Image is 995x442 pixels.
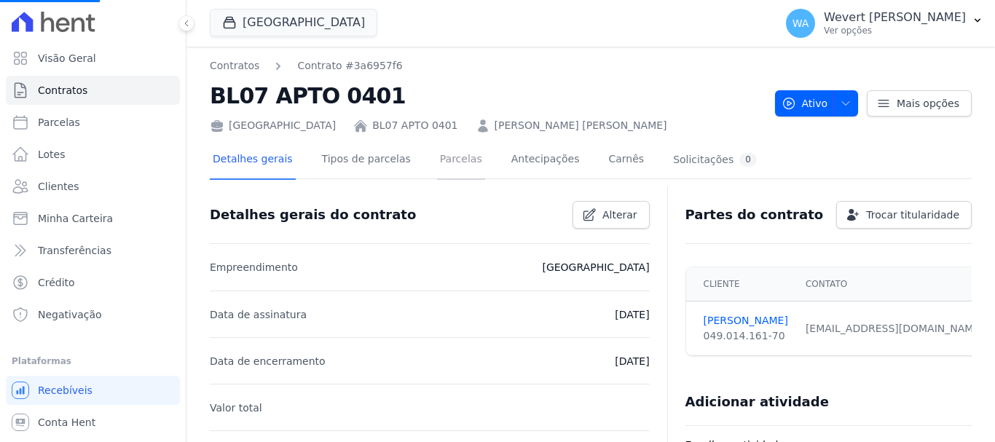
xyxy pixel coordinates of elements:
span: Recebíveis [38,383,93,398]
a: Antecipações [508,141,583,180]
a: Contratos [210,58,259,74]
p: Valor total [210,399,262,417]
nav: Breadcrumb [210,58,403,74]
a: Contrato #3a6957f6 [297,58,402,74]
a: Negativação [6,300,180,329]
span: Lotes [38,147,66,162]
a: Conta Hent [6,408,180,437]
h3: Adicionar atividade [685,393,829,411]
button: Ativo [775,90,859,117]
p: Ver opções [824,25,966,36]
a: Carnês [605,141,647,180]
div: 0 [739,153,757,167]
p: Empreendimento [210,259,298,276]
a: Recebíveis [6,376,180,405]
a: BL07 APTO 0401 [372,118,457,133]
p: [DATE] [615,306,649,323]
p: [GEOGRAPHIC_DATA] [542,259,649,276]
a: Visão Geral [6,44,180,73]
a: Transferências [6,236,180,265]
p: Wevert [PERSON_NAME] [824,10,966,25]
span: Crédito [38,275,75,290]
span: Clientes [38,179,79,194]
div: 049.014.161-70 [704,328,788,344]
a: Crédito [6,268,180,297]
button: WA Wevert [PERSON_NAME] Ver opções [774,3,995,44]
a: Detalhes gerais [210,141,296,180]
span: Parcelas [38,115,80,130]
span: Negativação [38,307,102,322]
a: Minha Carteira [6,204,180,233]
div: [EMAIL_ADDRESS][DOMAIN_NAME] [806,321,984,336]
div: Solicitações [673,153,757,167]
th: Cliente [686,267,797,301]
a: Solicitações0 [670,141,760,180]
div: Plataformas [12,352,174,370]
span: Ativo [782,90,828,117]
span: Alterar [602,208,637,222]
span: Trocar titularidade [866,208,959,222]
th: Contato [797,267,993,301]
a: [PERSON_NAME] [PERSON_NAME] [495,118,667,133]
a: Alterar [573,201,650,229]
a: [PERSON_NAME] [704,313,788,328]
a: Contratos [6,76,180,105]
a: Mais opções [867,90,972,117]
p: [DATE] [615,352,649,370]
p: Data de assinatura [210,306,307,323]
h3: Detalhes gerais do contrato [210,206,416,224]
span: Transferências [38,243,111,258]
button: [GEOGRAPHIC_DATA] [210,9,377,36]
a: Clientes [6,172,180,201]
span: Minha Carteira [38,211,113,226]
a: Parcelas [6,108,180,137]
h3: Partes do contrato [685,206,824,224]
h2: BL07 APTO 0401 [210,79,763,112]
span: Mais opções [897,96,959,111]
a: Trocar titularidade [836,201,972,229]
div: [GEOGRAPHIC_DATA] [210,118,336,133]
a: Tipos de parcelas [319,141,414,180]
span: Visão Geral [38,51,96,66]
a: Lotes [6,140,180,169]
span: Conta Hent [38,415,95,430]
span: Contratos [38,83,87,98]
p: Data de encerramento [210,352,326,370]
nav: Breadcrumb [210,58,763,74]
span: WA [793,18,809,28]
a: Parcelas [437,141,485,180]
